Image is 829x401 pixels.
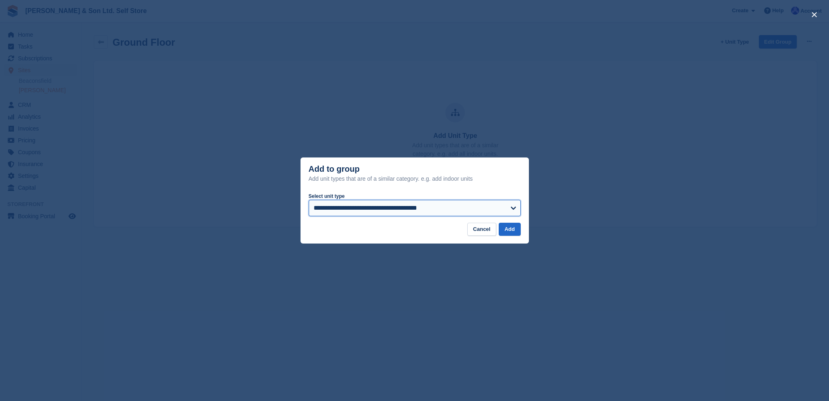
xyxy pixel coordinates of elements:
[467,223,496,236] button: Cancel
[808,8,821,21] button: close
[309,164,473,184] div: Add to group
[309,193,345,199] label: Select unit type
[499,223,520,236] button: Add
[309,174,473,184] div: Add unit types that are of a similar category. e.g. add indoor units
